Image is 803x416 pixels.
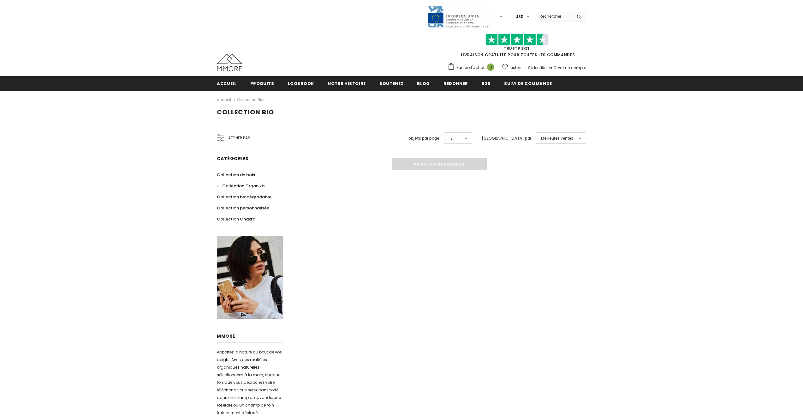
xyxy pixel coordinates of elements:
[502,62,521,73] a: Listes
[482,81,491,87] span: B2B
[417,76,430,90] a: Blog
[379,76,403,90] a: soutenez
[217,54,242,71] img: Cas MMORE
[217,76,237,90] a: Accueil
[288,81,314,87] span: Lookbook
[515,14,524,20] span: USD
[228,135,250,142] span: Affiner par
[288,76,314,90] a: Lookbook
[217,216,255,222] span: Collection Chakra
[217,172,255,178] span: Collection de bois
[217,214,255,225] a: Collection Chakra
[217,333,235,339] span: MMORE
[510,64,521,71] span: Listes
[553,65,586,70] a: Créez un compte
[217,155,248,162] span: Catégories
[549,65,552,70] span: or
[427,5,490,28] img: Javni Razpis
[504,76,552,90] a: Suivi de commande
[456,64,485,71] span: Panier d'achat
[443,76,468,90] a: Redonner
[217,191,271,202] a: Collection biodégradable
[222,183,265,189] span: Collection Organika
[217,180,265,191] a: Collection Organika
[217,108,274,117] span: Collection Bio
[504,46,530,51] a: TrustPilot
[328,76,366,90] a: Notre histoire
[482,135,531,142] label: [GEOGRAPHIC_DATA] par
[217,169,255,180] a: Collection de bois
[417,81,430,87] span: Blog
[449,135,453,142] span: 12
[504,81,552,87] span: Suivi de commande
[250,76,274,90] a: Produits
[217,81,237,87] span: Accueil
[528,65,548,70] a: S'identifier
[443,81,468,87] span: Redonner
[485,33,549,46] img: Faites confiance aux étoiles pilotes
[250,81,274,87] span: Produits
[217,96,231,104] a: Accueil
[237,97,264,102] a: Collection Bio
[482,76,491,90] a: B2B
[217,205,269,211] span: Collection personnalisée
[541,135,573,142] span: Meilleures ventes
[379,81,403,87] span: soutenez
[408,135,439,142] label: objets par page
[448,36,586,57] span: LIVRAISON GRATUITE POUR TOUTES LES COMMANDES
[487,63,494,71] span: 0
[328,81,366,87] span: Notre histoire
[448,63,497,72] a: Panier d'achat 0
[217,202,269,214] a: Collection personnalisée
[217,194,271,200] span: Collection biodégradable
[427,14,490,19] a: Javni Razpis
[536,12,572,21] input: Search Site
